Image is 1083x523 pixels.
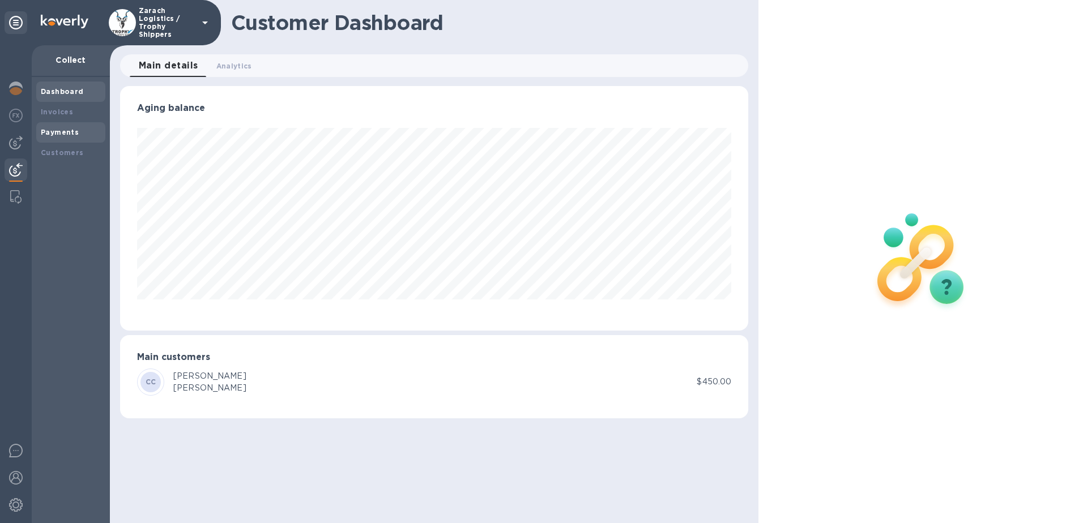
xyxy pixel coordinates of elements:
p: $450.00 [697,376,731,388]
b: Payments [41,128,79,136]
b: Dashboard [41,87,84,96]
span: Analytics [216,60,252,72]
h1: Customer Dashboard [231,11,740,35]
div: [PERSON_NAME] [173,382,246,394]
div: [PERSON_NAME] [173,370,246,382]
b: Customers [41,148,84,157]
img: Logo [41,15,88,28]
span: Main details [139,58,198,74]
img: Foreign exchange [9,109,23,122]
p: Collect [41,54,101,66]
p: Zarach Logistics / Trophy Shippers [139,7,195,38]
h3: Aging balance [137,103,731,114]
h3: Main customers [137,352,731,363]
b: CC [146,378,156,386]
div: Unpin categories [5,11,27,34]
b: Invoices [41,108,73,116]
